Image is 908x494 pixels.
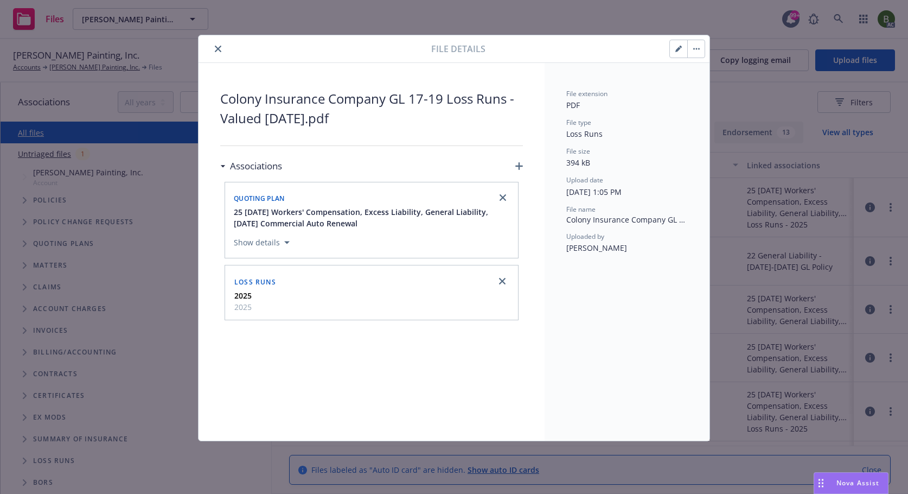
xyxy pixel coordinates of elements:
span: File type [566,118,591,127]
span: File extension [566,89,608,98]
span: Uploaded by [566,232,604,241]
span: Quoting plan [234,194,285,203]
span: 2025 [234,301,252,313]
h3: Associations [230,159,282,173]
div: Associations [220,159,282,173]
button: 25 [DATE] Workers' Compensation, Excess Liability, General Liability, [DATE] Commercial Auto Renewal [234,206,511,229]
a: close [496,191,509,204]
strong: 2025 [234,290,252,301]
span: [DATE] 1:05 PM [566,187,622,197]
span: File size [566,147,590,156]
span: Colony Insurance Company GL 17-19 Loss Runs - Valued [DATE].pdf [566,214,688,225]
span: File details [431,42,485,55]
span: PDF [566,100,580,110]
button: close [212,42,225,55]
a: close [496,275,509,288]
span: Upload date [566,175,603,185]
button: Nova Assist [814,472,888,494]
span: [PERSON_NAME] [566,243,627,253]
span: Nova Assist [836,478,879,487]
span: File name [566,205,596,214]
span: Loss Runs [234,277,276,287]
span: 394 kB [566,157,590,168]
span: Loss Runs [566,129,603,139]
button: Show details [229,236,294,249]
div: Drag to move [814,473,828,493]
span: Colony Insurance Company GL 17-19 Loss Runs - Valued [DATE].pdf [220,89,523,128]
